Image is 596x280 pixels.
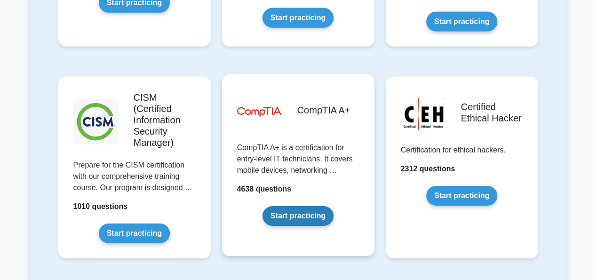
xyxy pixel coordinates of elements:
a: Start practicing [426,12,497,32]
a: Start practicing [426,186,497,206]
a: Start practicing [262,8,334,28]
a: Start practicing [99,224,170,243]
a: Start practicing [262,206,334,226]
